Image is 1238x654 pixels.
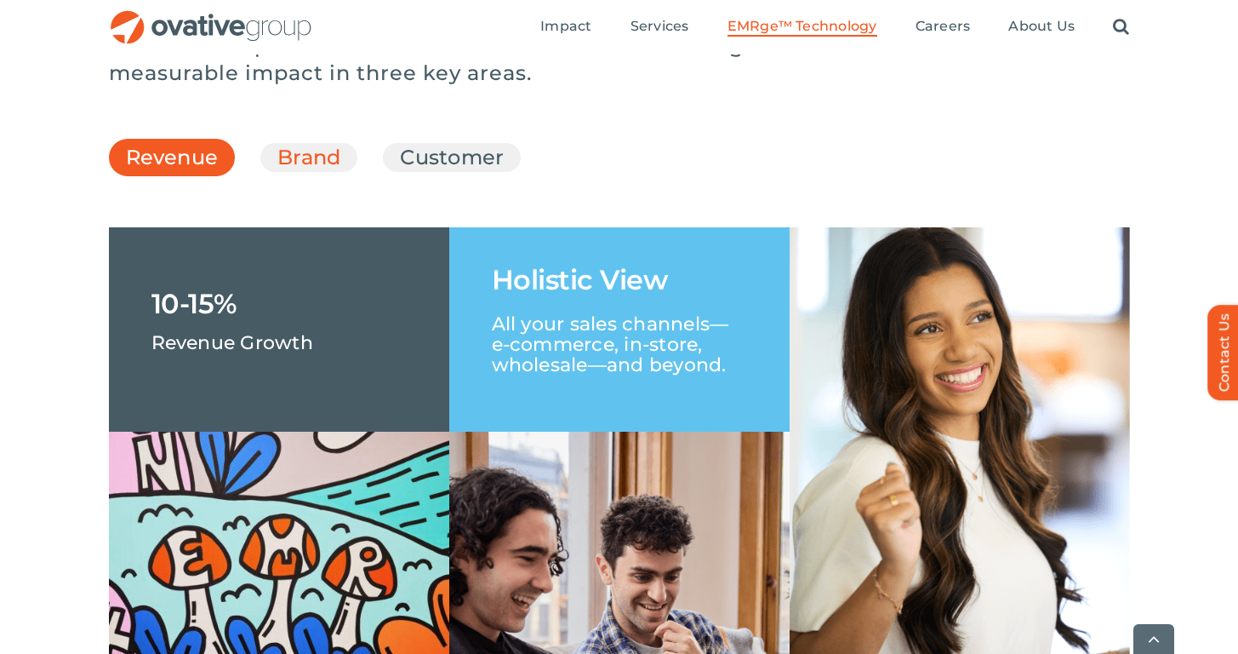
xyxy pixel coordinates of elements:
a: Careers [916,18,971,37]
span: Services [630,18,689,35]
span: Careers [916,18,971,35]
h1: 10-15% [151,290,237,318]
a: Brand [277,143,340,172]
span: EMRge™ Technology [727,18,877,35]
ul: Post Filters [109,135,1130,181]
a: About Us [1008,18,1075,37]
a: OG_Full_horizontal_RGB [109,9,313,25]
a: Revenue [126,143,219,181]
a: EMRge™ Technology [727,18,877,37]
a: Impact [540,18,591,37]
a: Services [630,18,689,37]
p: All your sales channels—e-commerce, in-store, wholesale—and beyond. [492,294,747,376]
a: Customer [400,143,504,172]
h1: Holistic View [492,267,668,294]
span: About Us [1008,18,1075,35]
a: Search [1113,18,1129,37]
span: Impact [540,18,591,35]
p: Revenue Growth [151,318,313,352]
